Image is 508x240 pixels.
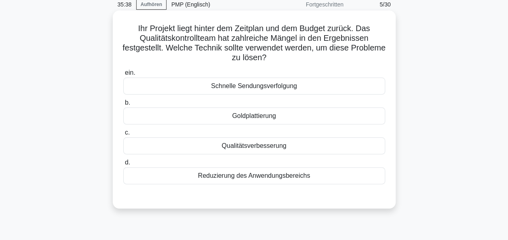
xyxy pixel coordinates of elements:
span: d. [125,159,130,166]
div: Reduzierung des Anwendungsbereichs [123,167,385,184]
font: Ihr Projekt liegt hinter dem Zeitplan und dem Budget zurück. Das Qualitätskontrollteam hat zahlre... [122,24,386,62]
span: c. [125,129,130,136]
div: Qualitätsverbesserung [123,137,385,154]
div: Schnelle Sendungsverfolgung [123,78,385,95]
span: ein. [125,69,135,76]
div: Goldplattierung [123,107,385,124]
span: b. [125,99,130,106]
